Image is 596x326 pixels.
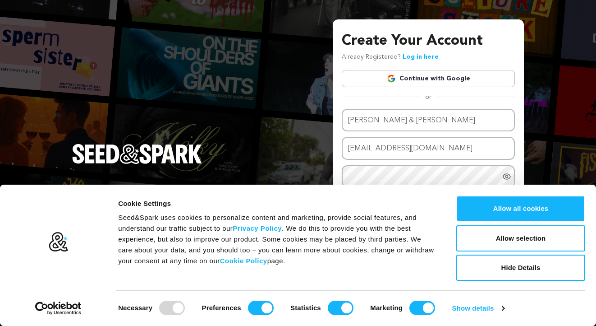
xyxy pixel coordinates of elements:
[342,109,515,132] input: Name
[403,54,439,60] a: Log in here
[456,196,585,222] button: Allow all cookies
[202,304,241,312] strong: Preferences
[387,74,396,83] img: Google logo
[342,30,515,52] h3: Create Your Account
[342,137,515,160] input: Email address
[118,198,436,209] div: Cookie Settings
[118,212,436,266] div: Seed&Spark uses cookies to personalize content and marketing, provide social features, and unders...
[72,144,202,182] a: Seed&Spark Homepage
[19,302,98,315] a: Usercentrics Cookiebot - opens in a new window
[72,144,202,164] img: Seed&Spark Logo
[370,304,403,312] strong: Marketing
[233,224,282,232] a: Privacy Policy
[420,93,437,102] span: or
[220,257,267,265] a: Cookie Policy
[290,304,321,312] strong: Statistics
[48,232,69,252] img: logo
[342,52,439,63] p: Already Registered?
[342,70,515,87] a: Continue with Google
[118,304,152,312] strong: Necessary
[502,172,511,181] a: Show password as plain text. Warning: this will display your password on the screen.
[452,302,504,315] a: Show details
[456,225,585,251] button: Allow selection
[456,255,585,281] button: Hide Details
